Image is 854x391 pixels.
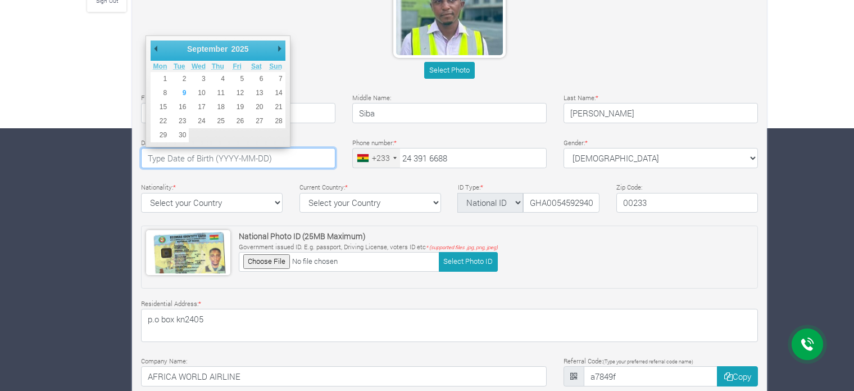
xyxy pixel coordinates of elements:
button: 15 [151,100,170,114]
button: 29 [151,128,170,142]
input: Type Date of Birth (YYYY-MM-DD) [141,148,335,168]
input: ID Number [523,193,599,213]
button: 23 [170,114,189,128]
button: 28 [266,114,285,128]
button: 26 [228,114,247,128]
button: 25 [208,114,228,128]
label: Phone number: [352,138,397,148]
abbr: Saturday [251,62,262,70]
div: Ghana (Gaana): +233 [353,149,400,168]
label: Last Name: [564,93,598,103]
input: Phone Number [352,148,547,168]
abbr: Thursday [212,62,224,70]
button: 16 [170,100,189,114]
label: Residential Address: [141,299,201,309]
input: Last Name [564,103,758,123]
button: Select Photo ID [439,252,498,272]
button: 27 [247,114,266,128]
button: 8 [151,86,170,100]
abbr: Wednesday [192,62,206,70]
button: Next Month [274,41,285,57]
label: Gender: [564,138,588,148]
button: 13 [247,86,266,100]
button: 14 [266,86,285,100]
input: Zip Code [616,193,758,213]
button: Select Photo [424,62,474,78]
button: 18 [208,100,228,114]
input: First Name [141,103,335,123]
button: 3 [189,72,208,86]
button: 5 [228,72,247,86]
small: (Type your preferred referral code name) [603,358,693,365]
button: 6 [247,72,266,86]
button: Previous Month [151,41,162,57]
i: * (supported files .jpg, png, jpeg) [426,244,498,250]
strong: National Photo ID (25MB Maximum) [239,231,366,241]
button: 19 [228,100,247,114]
label: Zip Code: [616,183,642,192]
div: September [185,41,229,57]
p: Government issued ID. E.g. passport, Driving License, voters ID etc [239,242,498,252]
label: Current Country: [299,183,348,192]
abbr: Monday [153,62,167,70]
button: 4 [208,72,228,86]
label: Nationality: [141,183,176,192]
button: 10 [189,86,208,100]
input: Middle Name [352,103,547,123]
button: 30 [170,128,189,142]
button: 1 [151,72,170,86]
button: 12 [228,86,247,100]
label: Middle Name: [352,93,391,103]
button: Copy [717,366,758,386]
abbr: Tuesday [174,62,185,70]
div: 2025 [229,41,250,57]
button: 17 [189,100,208,114]
label: First Name: [141,93,177,103]
button: 11 [208,86,228,100]
button: 21 [266,100,285,114]
abbr: Friday [233,62,241,70]
label: ID Type: [458,183,483,192]
label: Company Name: [141,357,187,366]
button: 9 [170,86,189,100]
div: +233 [372,152,390,164]
label: Referral Code: [564,357,693,366]
button: 20 [247,100,266,114]
input: Company Name [141,366,547,386]
button: 7 [266,72,285,86]
label: Date of Birth: format is (yyyy-mm-dd) [141,138,247,148]
abbr: Sunday [269,62,282,70]
button: 2 [170,72,189,86]
button: 24 [189,114,208,128]
button: 22 [151,114,170,128]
